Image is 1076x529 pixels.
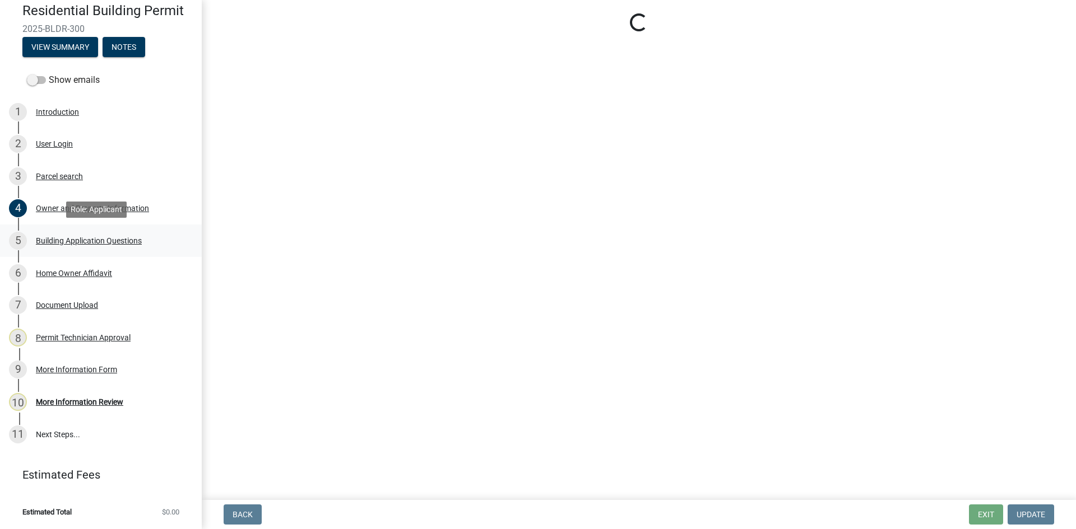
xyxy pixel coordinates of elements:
div: Owner and Property Information [36,204,149,212]
div: User Login [36,140,73,148]
div: More Information Review [36,398,123,406]
div: 11 [9,425,27,443]
div: 8 [9,329,27,347]
div: 5 [9,232,27,250]
div: 1 [9,103,27,121]
div: 10 [9,393,27,411]
div: 6 [9,264,27,282]
a: Estimated Fees [9,464,184,486]
div: Parcel search [36,172,83,180]
button: Exit [969,504,1003,525]
span: Estimated Total [22,508,72,516]
span: Back [233,510,253,519]
div: Permit Technician Approval [36,334,131,341]
div: Building Application Questions [36,237,142,245]
div: Document Upload [36,301,98,309]
button: Back [224,504,262,525]
div: 3 [9,167,27,185]
span: Update [1017,510,1045,519]
button: Update [1008,504,1054,525]
div: Home Owner Affidavit [36,269,112,277]
div: 4 [9,199,27,217]
span: $0.00 [162,508,179,516]
div: 2 [9,135,27,153]
wm-modal-confirm: Summary [22,43,98,52]
div: More Information Form [36,366,117,373]
wm-modal-confirm: Notes [103,43,145,52]
h4: Residential Building Permit [22,3,193,19]
label: Show emails [27,73,100,87]
div: Introduction [36,108,79,116]
div: 9 [9,361,27,378]
button: View Summary [22,37,98,57]
button: Notes [103,37,145,57]
div: 7 [9,296,27,314]
span: 2025-BLDR-300 [22,24,179,34]
div: Role: Applicant [66,202,127,218]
